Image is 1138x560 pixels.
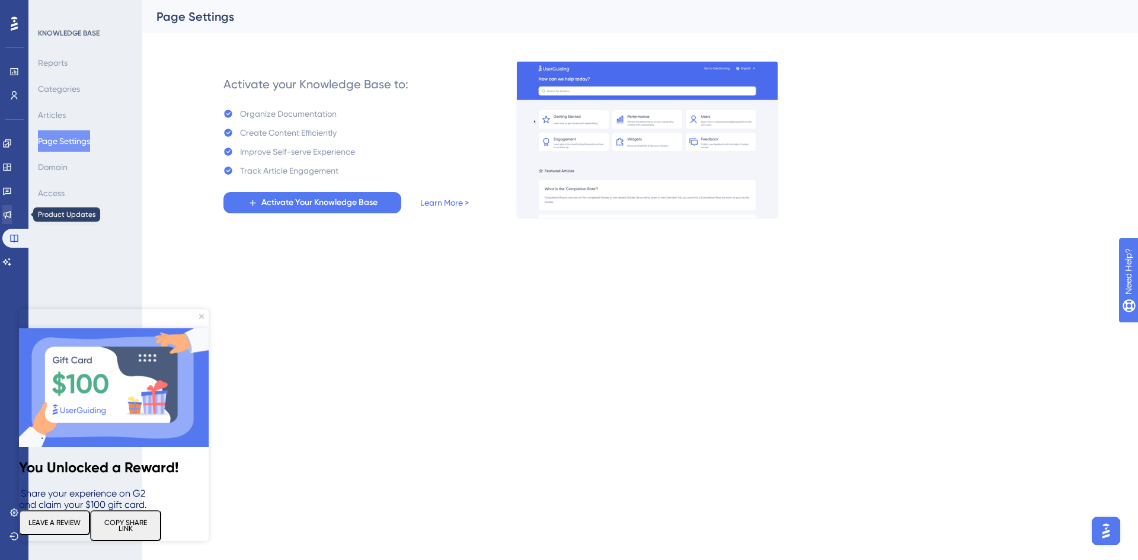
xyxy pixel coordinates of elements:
a: Learn More > [420,196,469,210]
div: Activate your Knowledge Base to: [223,76,408,92]
img: a27db7f7ef9877a438c7956077c236be.gif [516,61,778,219]
button: Activate Your Knowledge Base [223,192,401,213]
button: Domain [38,156,68,178]
div: Improve Self-serve Experience [240,145,355,159]
button: Reports [38,52,68,73]
iframe: UserGuiding AI Assistant Launcher [1088,513,1124,549]
button: Page Settings [38,130,90,152]
button: Categories [38,78,80,100]
div: Track Article Engagement [240,164,338,178]
span: Activate Your Knowledge Base [261,196,378,210]
div: KNOWLEDGE BASE [38,28,100,38]
div: Create Content Efficiently [240,126,337,140]
div: Organize Documentation [240,107,337,121]
button: Access [38,183,65,204]
button: Articles [38,104,66,126]
iframe: To enrich screen reader interactions, please activate Accessibility in Grammarly extension settings [19,309,209,541]
div: Page Settings [156,8,1094,25]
